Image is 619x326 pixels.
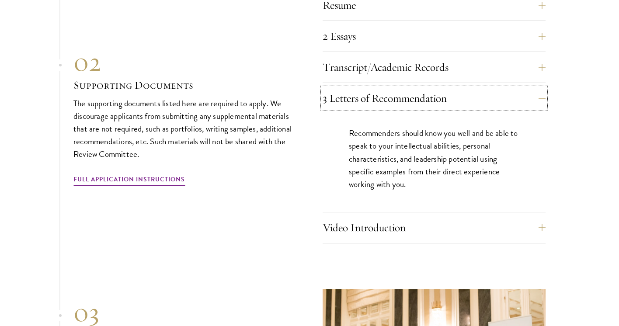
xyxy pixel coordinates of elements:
[73,174,185,187] a: Full Application Instructions
[73,78,296,93] h3: Supporting Documents
[349,127,519,190] p: Recommenders should know you well and be able to speak to your intellectual abilities, personal c...
[73,97,296,160] p: The supporting documents listed here are required to apply. We discourage applicants from submitt...
[73,46,296,78] div: 02
[323,217,546,238] button: Video Introduction
[323,88,546,109] button: 3 Letters of Recommendation
[323,26,546,47] button: 2 Essays
[323,57,546,78] button: Transcript/Academic Records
